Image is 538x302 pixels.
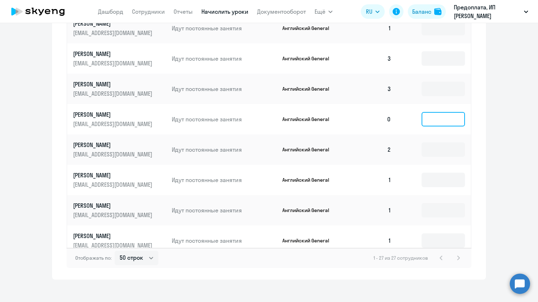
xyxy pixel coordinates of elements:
td: 1 [346,225,397,256]
a: [PERSON_NAME][EMAIL_ADDRESS][DOMAIN_NAME] [73,202,166,219]
p: Идут постоянные занятия [172,206,277,214]
a: Документооборот [257,8,306,15]
span: Отображать по: [75,255,112,261]
a: [PERSON_NAME][EMAIL_ADDRESS][DOMAIN_NAME] [73,232,166,249]
p: [PERSON_NAME] [73,50,154,58]
p: Идут постоянные занятия [172,176,277,184]
p: Английский General [282,146,337,153]
p: Идут постоянные занятия [172,85,277,93]
button: RU [361,4,385,19]
p: [PERSON_NAME] [73,232,154,240]
p: Идут постоянные занятия [172,115,277,123]
p: Идут постоянные занятия [172,55,277,62]
p: Английский General [282,207,337,213]
button: Ещё [315,4,333,19]
p: Идут постоянные занятия [172,24,277,32]
a: [PERSON_NAME][EMAIL_ADDRESS][DOMAIN_NAME] [73,111,166,128]
a: [PERSON_NAME][EMAIL_ADDRESS][DOMAIN_NAME] [73,20,166,37]
p: [EMAIL_ADDRESS][DOMAIN_NAME] [73,181,154,189]
p: Английский General [282,55,337,62]
p: [EMAIL_ADDRESS][DOMAIN_NAME] [73,120,154,128]
a: Сотрудники [132,8,165,15]
td: 2 [346,134,397,165]
span: Ещё [315,7,325,16]
button: Предоплата, ИП [PERSON_NAME] [450,3,532,20]
td: 1 [346,13,397,43]
p: Английский General [282,25,337,31]
p: [EMAIL_ADDRESS][DOMAIN_NAME] [73,211,154,219]
p: [EMAIL_ADDRESS][DOMAIN_NAME] [73,59,154,67]
p: [PERSON_NAME] [73,80,154,88]
a: Отчеты [174,8,193,15]
p: [PERSON_NAME] [73,202,154,210]
td: 1 [346,165,397,195]
span: 1 - 27 из 27 сотрудников [373,255,428,261]
p: Английский General [282,177,337,183]
span: RU [366,7,372,16]
a: Дашборд [98,8,123,15]
img: balance [434,8,441,15]
p: Предоплата, ИП [PERSON_NAME] [454,3,521,20]
p: Идут постоянные занятия [172,237,277,245]
p: [EMAIL_ADDRESS][DOMAIN_NAME] [73,150,154,158]
td: 3 [346,74,397,104]
td: 3 [346,43,397,74]
a: [PERSON_NAME][EMAIL_ADDRESS][DOMAIN_NAME] [73,141,166,158]
p: [EMAIL_ADDRESS][DOMAIN_NAME] [73,29,154,37]
td: 1 [346,195,397,225]
p: [PERSON_NAME] [73,20,154,27]
p: [PERSON_NAME] [73,111,154,118]
a: [PERSON_NAME][EMAIL_ADDRESS][DOMAIN_NAME] [73,50,166,67]
p: [PERSON_NAME] [73,171,154,179]
p: [EMAIL_ADDRESS][DOMAIN_NAME] [73,90,154,98]
p: Английский General [282,116,337,122]
p: [PERSON_NAME] [73,141,154,149]
p: Английский General [282,237,337,244]
p: Английский General [282,86,337,92]
p: [EMAIL_ADDRESS][DOMAIN_NAME] [73,241,154,249]
div: Баланс [412,7,431,16]
a: Начислить уроки [201,8,248,15]
p: Идут постоянные занятия [172,146,277,154]
a: [PERSON_NAME][EMAIL_ADDRESS][DOMAIN_NAME] [73,80,166,98]
a: [PERSON_NAME][EMAIL_ADDRESS][DOMAIN_NAME] [73,171,166,189]
button: Балансbalance [408,4,446,19]
td: 0 [346,104,397,134]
